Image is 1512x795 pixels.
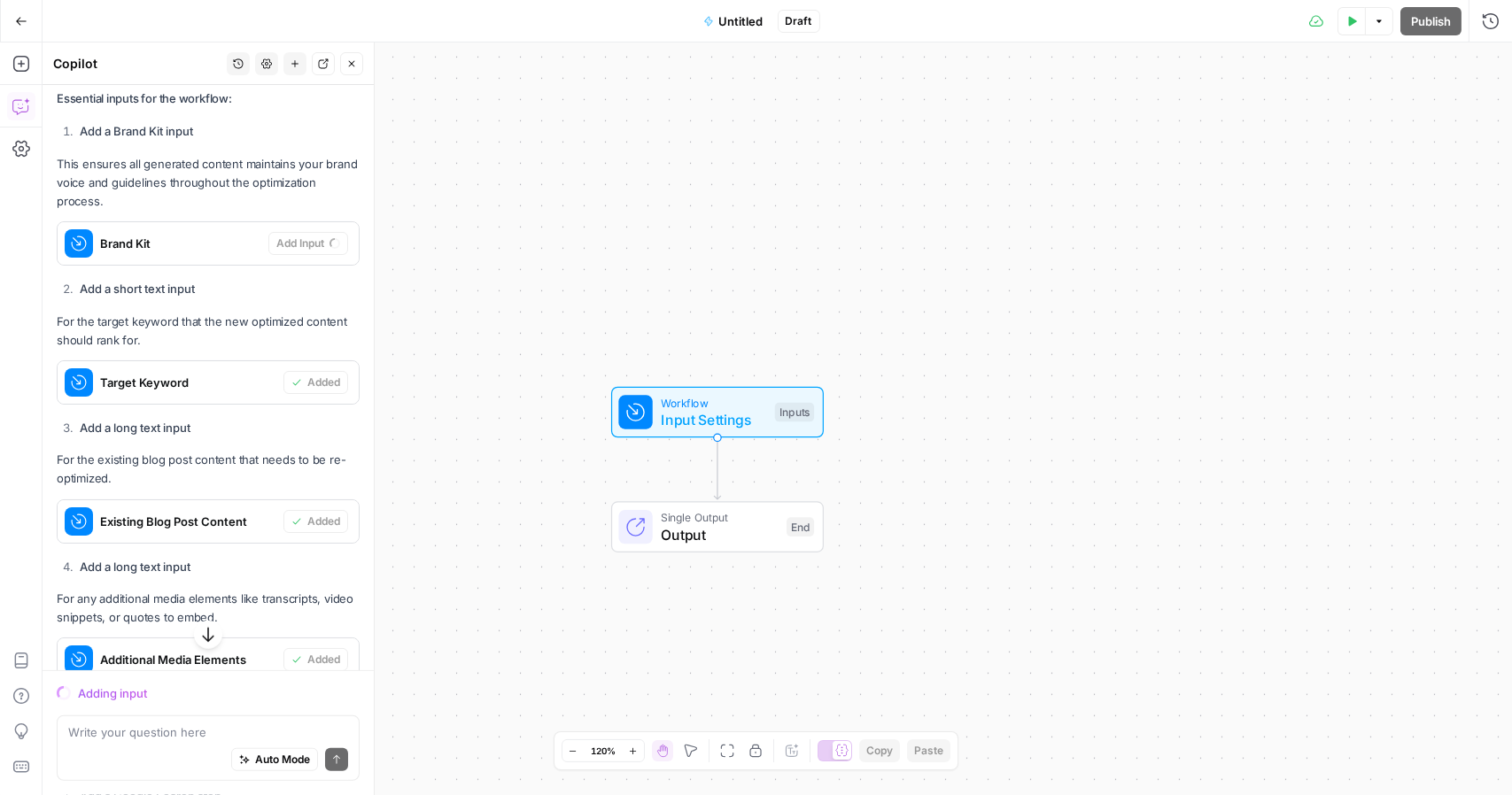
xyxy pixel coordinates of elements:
[80,124,193,138] strong: Add a Brand Kit input
[100,651,276,668] span: Additional Media Elements
[268,232,348,255] button: Add Input
[307,652,340,668] span: Added
[57,451,360,488] p: For the existing blog post content that needs to be re-optimized.
[57,155,360,211] p: This ensures all generated content maintains your brand voice and guidelines throughout the optim...
[100,513,276,530] span: Existing Blog Post Content
[1411,12,1451,30] span: Publish
[57,91,232,105] strong: Essential inputs for the workflow:
[661,509,778,526] span: Single Output
[307,374,340,390] span: Added
[661,409,766,430] span: Input Settings
[591,744,616,758] span: 120%
[859,739,900,762] button: Copy
[661,524,778,545] span: Output
[57,313,360,350] p: For the target keyword that the new optimized content should rank for.
[80,560,190,574] strong: Add a long text input
[255,752,310,768] span: Auto Mode
[661,394,766,411] span: Workflow
[283,648,348,671] button: Added
[553,387,882,438] div: WorkflowInput SettingsInputs
[866,743,893,759] span: Copy
[80,282,195,296] strong: Add a short text input
[307,513,340,529] span: Added
[283,510,348,533] button: Added
[553,501,882,552] div: Single OutputOutputEnd
[78,684,360,702] div: Adding input
[100,374,276,391] span: Target Keyword
[100,235,261,252] span: Brand Kit
[786,13,812,29] span: Draft
[276,235,324,251] span: Add Input
[1400,7,1462,35] button: Publish
[53,55,221,73] div: Copilot
[714,437,720,499] g: Edge from start to end
[693,7,774,35] button: Untitled
[231,748,318,771] button: Auto Mode
[80,421,190,435] strong: Add a long text input
[57,590,360,627] p: For any additional media elements like transcripts, video snippets, or quotes to embed.
[914,743,943,759] span: Paste
[787,517,814,536] div: End
[719,12,764,30] span: Untitled
[283,371,348,394] button: Added
[775,403,814,422] div: Inputs
[907,739,950,762] button: Paste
